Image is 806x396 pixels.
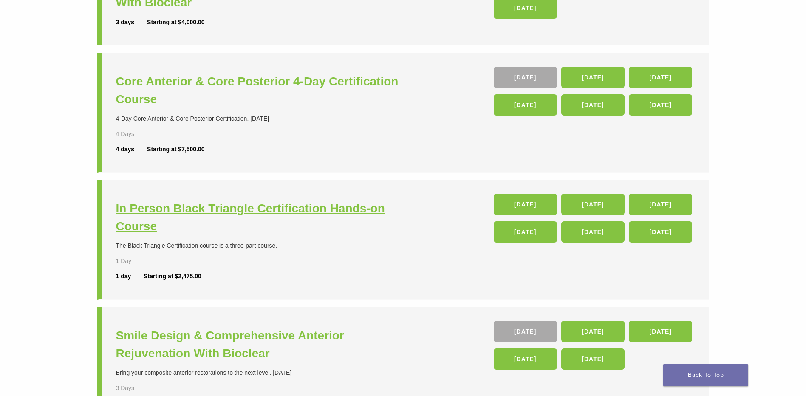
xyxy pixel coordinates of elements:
div: 3 days [116,18,147,27]
a: [DATE] [561,321,625,342]
div: Starting at $2,475.00 [144,272,201,281]
div: 4-Day Core Anterior & Core Posterior Certification. [DATE] [116,114,405,123]
div: Bring your composite anterior restorations to the next level. [DATE] [116,368,405,377]
a: [DATE] [561,67,625,88]
div: , , , , , [494,194,695,247]
a: Core Anterior & Core Posterior 4-Day Certification Course [116,73,405,108]
a: Back To Top [663,364,748,386]
a: [DATE] [494,348,557,370]
div: 4 days [116,145,147,154]
div: 3 Days [116,384,159,393]
div: , , , , , [494,67,695,120]
a: [DATE] [561,348,625,370]
a: [DATE] [494,67,557,88]
a: [DATE] [561,194,625,215]
div: , , , , [494,321,695,374]
div: 1 day [116,272,144,281]
a: [DATE] [629,321,692,342]
div: 1 Day [116,257,159,266]
div: The Black Triangle Certification course is a three-part course. [116,241,405,250]
a: [DATE] [629,67,692,88]
a: In Person Black Triangle Certification Hands-on Course [116,200,405,235]
a: Smile Design & Comprehensive Anterior Rejuvenation With Bioclear [116,327,405,362]
a: [DATE] [494,321,557,342]
a: [DATE] [561,221,625,243]
a: [DATE] [629,194,692,215]
a: [DATE] [561,94,625,116]
div: 4 Days [116,130,159,139]
div: Starting at $7,500.00 [147,145,204,154]
a: [DATE] [629,94,692,116]
a: [DATE] [629,221,692,243]
a: [DATE] [494,221,557,243]
div: Starting at $4,000.00 [147,18,204,27]
a: [DATE] [494,94,557,116]
a: [DATE] [494,194,557,215]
